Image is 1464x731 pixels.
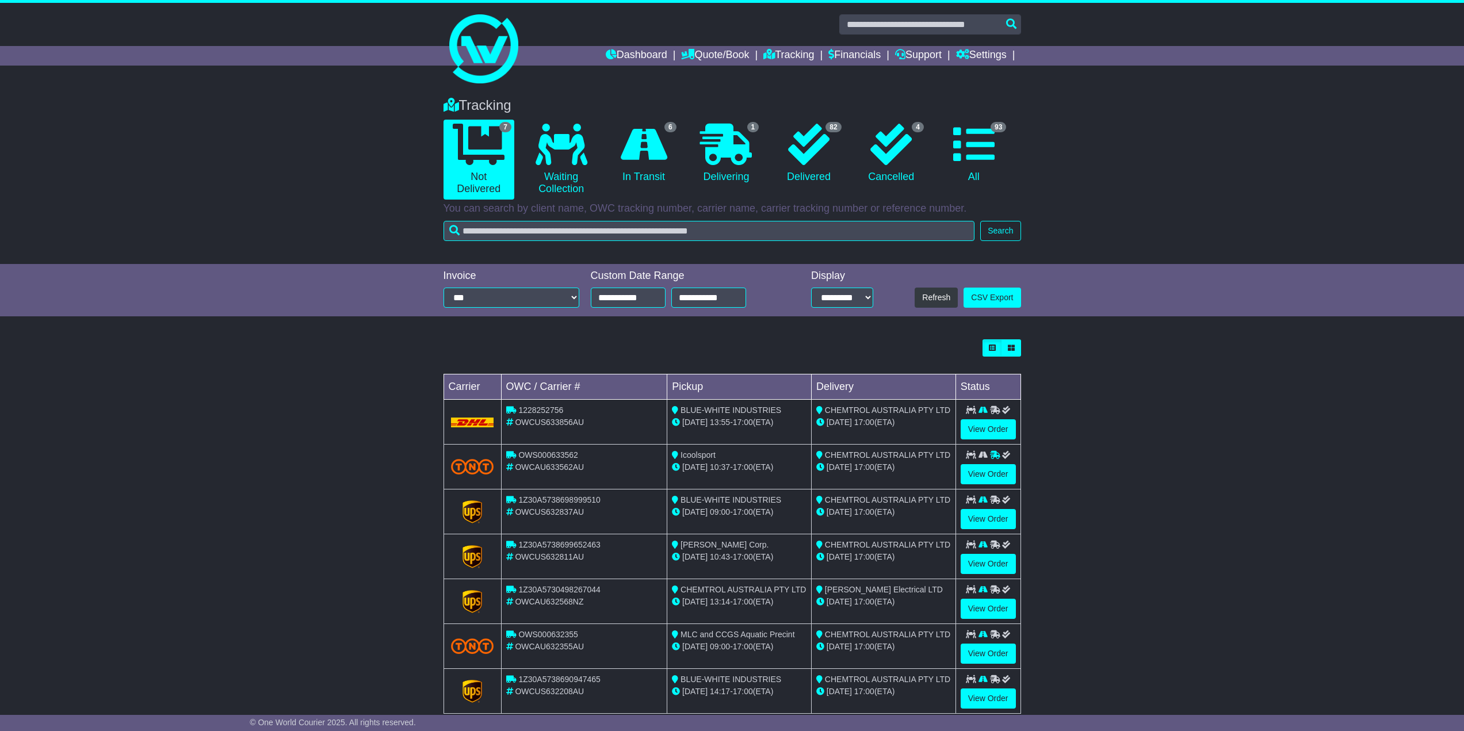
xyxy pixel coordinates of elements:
span: [DATE] [682,642,708,651]
img: GetCarrierServiceLogo [462,680,482,703]
span: OWS000633562 [518,450,578,460]
span: CHEMTROL AUSTRALIA PTY LTD [825,630,950,639]
img: GetCarrierServiceLogo [462,500,482,523]
span: OWCUS632811AU [515,552,584,561]
div: - (ETA) [672,641,806,653]
div: - (ETA) [672,551,806,563]
span: OWCUS632208AU [515,687,584,696]
span: OWCAU632568NZ [515,597,583,606]
span: [DATE] [682,507,708,516]
div: Custom Date Range [591,270,775,282]
td: Delivery [811,374,955,400]
span: [DATE] [827,507,852,516]
span: [DATE] [827,687,852,696]
td: OWC / Carrier # [501,374,667,400]
a: 7 Not Delivered [444,120,514,200]
span: MLC and CCGS Aquatic Precint [681,630,794,639]
a: 4 Cancelled [856,120,927,187]
span: 1Z30A5738698999510 [518,495,600,504]
img: GetCarrierServiceLogo [462,590,482,613]
span: OWCUS633856AU [515,418,584,427]
img: TNT_Domestic.png [451,638,494,654]
span: 13:55 [710,418,730,427]
button: Search [980,221,1020,241]
div: Tracking [438,97,1027,114]
span: 17:00 [733,687,753,696]
span: 09:00 [710,507,730,516]
span: [DATE] [682,462,708,472]
a: Waiting Collection [526,120,597,200]
span: 17:00 [733,642,753,651]
td: Status [955,374,1020,400]
span: [DATE] [682,687,708,696]
span: 1Z30A5738699652463 [518,540,600,549]
span: OWCAU633562AU [515,462,584,472]
div: (ETA) [816,596,951,608]
span: [DATE] [682,552,708,561]
span: 82 [825,122,841,132]
div: (ETA) [816,551,951,563]
div: (ETA) [816,641,951,653]
a: View Order [961,688,1016,709]
p: You can search by client name, OWC tracking number, carrier name, carrier tracking number or refe... [444,202,1021,215]
a: Settings [956,46,1007,66]
div: (ETA) [816,416,951,428]
a: 1 Delivering [691,120,762,187]
span: CHEMTROL AUSTRALIA PTY LTD [825,495,950,504]
span: 1228252756 [518,405,563,415]
div: (ETA) [816,506,951,518]
a: CSV Export [964,288,1020,308]
a: Support [895,46,942,66]
span: 17:00 [854,418,874,427]
a: View Order [961,554,1016,574]
span: BLUE-WHITE INDUSTRIES [681,495,781,504]
span: 1 [747,122,759,132]
span: [DATE] [682,418,708,427]
a: 93 All [938,120,1009,187]
span: 93 [991,122,1006,132]
span: BLUE-WHITE INDUSTRIES [681,405,781,415]
div: - (ETA) [672,416,806,428]
a: Quote/Book [681,46,749,66]
td: Carrier [444,374,501,400]
span: 7 [499,122,511,132]
span: [DATE] [682,597,708,606]
div: - (ETA) [672,461,806,473]
span: 17:00 [854,462,874,472]
span: 17:00 [733,462,753,472]
a: View Order [961,464,1016,484]
a: 6 In Transit [608,120,679,187]
div: (ETA) [816,686,951,698]
span: CHEMTROL AUSTRALIA PTY LTD [825,675,950,684]
span: OWS000632355 [518,630,578,639]
span: CHEMTROL AUSTRALIA PTY LTD [825,540,950,549]
a: View Order [961,509,1016,529]
span: CHEMTROL AUSTRALIA PTY LTD [681,585,806,594]
div: - (ETA) [672,506,806,518]
img: GetCarrierServiceLogo [462,545,482,568]
span: BLUE-WHITE INDUSTRIES [681,675,781,684]
span: [DATE] [827,418,852,427]
td: Pickup [667,374,812,400]
button: Refresh [915,288,958,308]
span: 1Z30A5730498267044 [518,585,600,594]
span: OWCUS632837AU [515,507,584,516]
span: 4 [912,122,924,132]
img: TNT_Domestic.png [451,459,494,474]
span: [PERSON_NAME] Corp. [681,540,769,549]
div: (ETA) [816,461,951,473]
span: [DATE] [827,597,852,606]
span: 17:00 [854,552,874,561]
span: 14:17 [710,687,730,696]
span: 10:43 [710,552,730,561]
span: 10:37 [710,462,730,472]
span: 13:14 [710,597,730,606]
span: 17:00 [854,507,874,516]
span: 17:00 [733,552,753,561]
span: Icoolsport [681,450,716,460]
div: - (ETA) [672,686,806,698]
span: 17:00 [733,597,753,606]
span: 6 [664,122,676,132]
a: 82 Delivered [773,120,844,187]
span: 1Z30A5738690947465 [518,675,600,684]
